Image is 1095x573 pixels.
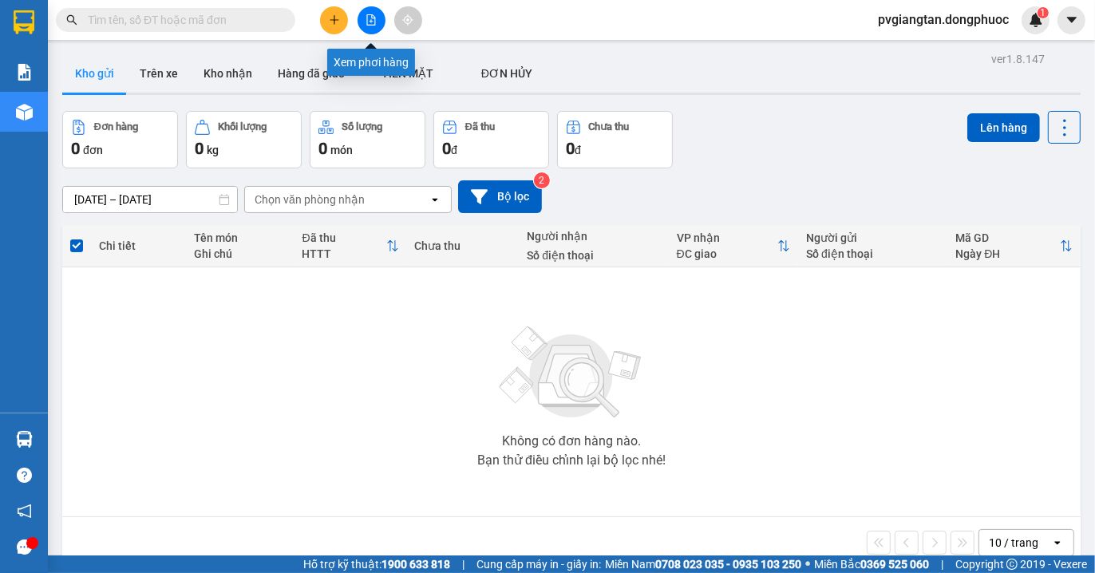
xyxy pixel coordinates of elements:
[527,230,660,243] div: Người nhận
[94,121,138,132] div: Đơn hàng
[1057,6,1085,34] button: caret-down
[655,558,801,571] strong: 0708 023 035 - 0935 103 250
[16,64,33,81] img: solution-icon
[265,54,358,93] button: Hàng đã giao
[358,6,385,34] button: file-add
[366,14,377,26] span: file-add
[302,247,386,260] div: HTTT
[806,247,939,260] div: Số điện thoại
[194,231,286,244] div: Tên món
[394,6,422,34] button: aim
[814,555,929,573] span: Miền Bắc
[342,121,382,132] div: Số lượng
[566,139,575,158] span: 0
[126,71,196,81] span: Hotline: 19001152
[17,504,32,519] span: notification
[88,11,276,29] input: Tìm tên, số ĐT hoặc mã đơn
[255,192,365,207] div: Chọn văn phòng nhận
[534,172,550,188] sup: 2
[1029,13,1043,27] img: icon-new-feature
[402,14,413,26] span: aim
[502,435,641,448] div: Không có đơn hàng nào.
[71,139,80,158] span: 0
[320,6,348,34] button: plus
[462,555,464,573] span: |
[865,10,1022,30] span: pvgiangtan.dongphuoc
[195,139,204,158] span: 0
[126,48,219,68] span: 01 Võ Văn Truyện, KP.1, Phường 2
[948,225,1081,267] th: Toggle SortBy
[330,144,353,156] span: món
[381,558,450,571] strong: 1900 633 818
[527,249,660,262] div: Số điện thoại
[43,86,196,99] span: -----------------------------------------
[575,144,581,156] span: đ
[1051,536,1064,549] svg: open
[677,247,777,260] div: ĐC giao
[429,193,441,206] svg: open
[303,555,450,573] span: Hỗ trợ kỹ thuật:
[99,239,178,252] div: Chi tiết
[310,111,425,168] button: Số lượng0món
[1065,13,1079,27] span: caret-down
[1006,559,1018,570] span: copyright
[83,144,103,156] span: đơn
[63,187,237,212] input: Select a date range.
[5,116,97,125] span: In ngày:
[17,539,32,555] span: message
[458,180,542,213] button: Bộ lọc
[433,111,549,168] button: Đã thu0đ
[1040,7,1046,18] span: 1
[66,14,77,26] span: search
[669,225,798,267] th: Toggle SortBy
[16,104,33,121] img: warehouse-icon
[318,139,327,158] span: 0
[589,121,630,132] div: Chưa thu
[442,139,451,158] span: 0
[6,10,77,80] img: logo
[126,26,215,45] span: Bến xe [GEOGRAPHIC_DATA]
[302,231,386,244] div: Đã thu
[956,231,1060,244] div: Mã GD
[476,555,601,573] span: Cung cấp máy in - giấy in:
[194,247,286,260] div: Ghi chú
[605,555,801,573] span: Miền Nam
[127,54,191,93] button: Trên xe
[481,67,532,80] span: ĐƠN HỦY
[465,121,495,132] div: Đã thu
[5,103,168,113] span: [PERSON_NAME]:
[191,54,265,93] button: Kho nhận
[860,558,929,571] strong: 0369 525 060
[451,144,457,156] span: đ
[1038,7,1049,18] sup: 1
[806,231,939,244] div: Người gửi
[207,144,219,156] span: kg
[956,247,1060,260] div: Ngày ĐH
[329,14,340,26] span: plus
[14,10,34,34] img: logo-vxr
[295,225,407,267] th: Toggle SortBy
[477,454,666,467] div: Bạn thử điều chỉnh lại bộ lọc nhé!
[80,101,168,113] span: VPGT1510250001
[492,317,651,429] img: svg+xml;base64,PHN2ZyBjbGFzcz0ibGlzdC1wbHVnX19zdmciIHhtbG5zPSJodHRwOi8vd3d3LnczLm9yZy8yMDAwL3N2Zy...
[62,111,178,168] button: Đơn hàng0đơn
[941,555,943,573] span: |
[381,67,433,80] span: TIỀN MẶT
[126,9,219,22] strong: ĐỒNG PHƯỚC
[989,535,1038,551] div: 10 / trang
[35,116,97,125] span: 08:19:14 [DATE]
[677,231,777,244] div: VP nhận
[557,111,673,168] button: Chưa thu0đ
[62,54,127,93] button: Kho gửi
[415,239,512,252] div: Chưa thu
[967,113,1040,142] button: Lên hàng
[186,111,302,168] button: Khối lượng0kg
[16,431,33,448] img: warehouse-icon
[17,468,32,483] span: question-circle
[991,50,1045,68] div: ver 1.8.147
[805,561,810,567] span: ⚪️
[218,121,267,132] div: Khối lượng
